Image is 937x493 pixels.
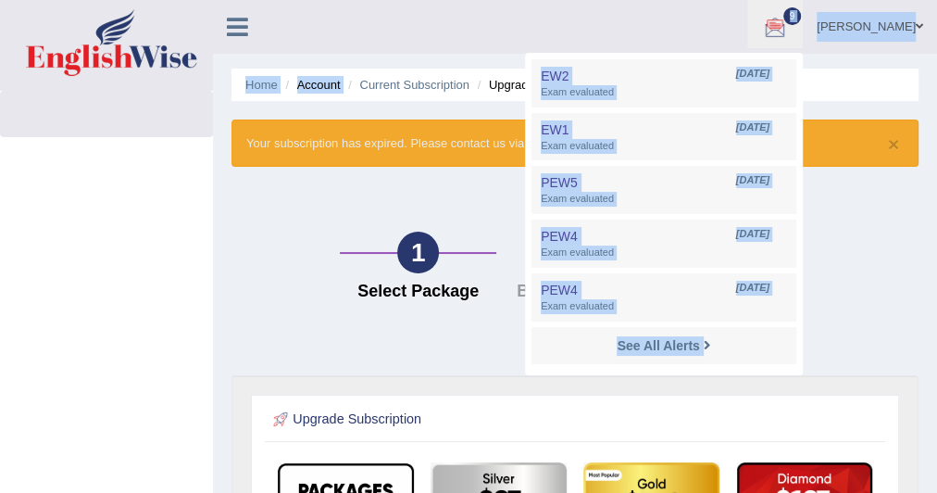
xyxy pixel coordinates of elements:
span: Exam evaluated [541,85,787,100]
div: Your subscription has expired. Please contact us via chat or select a plan to renew [231,120,918,167]
span: [DATE] [736,173,769,188]
li: Account [281,76,340,94]
div: 1 [397,232,439,273]
a: EW2 [DATE] Exam evaluated [536,64,792,103]
a: PEW4 [DATE] Exam evaluated [536,278,792,317]
span: [DATE] [736,281,769,296]
span: PEW5 [541,175,578,190]
span: [DATE] [736,227,769,242]
strong: See All Alerts [617,338,699,353]
span: [DATE] [736,67,769,82]
span: Exam evaluated [541,299,787,314]
span: EW1 [541,122,568,137]
h4: Select Package [349,283,487,301]
a: Current Subscription [359,78,469,92]
span: [DATE] [736,120,769,135]
li: Upgrade Subscription [473,76,605,94]
a: PEW5 [DATE] Exam evaluated [536,171,792,209]
h4: Billing & Other Details [506,283,643,320]
span: PEW4 [541,229,578,244]
span: 9 [783,7,802,25]
span: EW2 [541,69,568,83]
span: Exam evaluated [541,139,787,154]
h2: Upgrade Subscription [269,408,649,432]
button: × [888,134,899,154]
a: See All Alerts [612,335,715,356]
a: Home [245,78,278,92]
span: Exam evaluated [541,246,787,260]
a: PEW4 [DATE] Exam evaluated [536,224,792,263]
a: EW1 [DATE] Exam evaluated [536,118,792,157]
span: PEW4 [541,283,578,297]
span: Exam evaluated [541,192,787,207]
